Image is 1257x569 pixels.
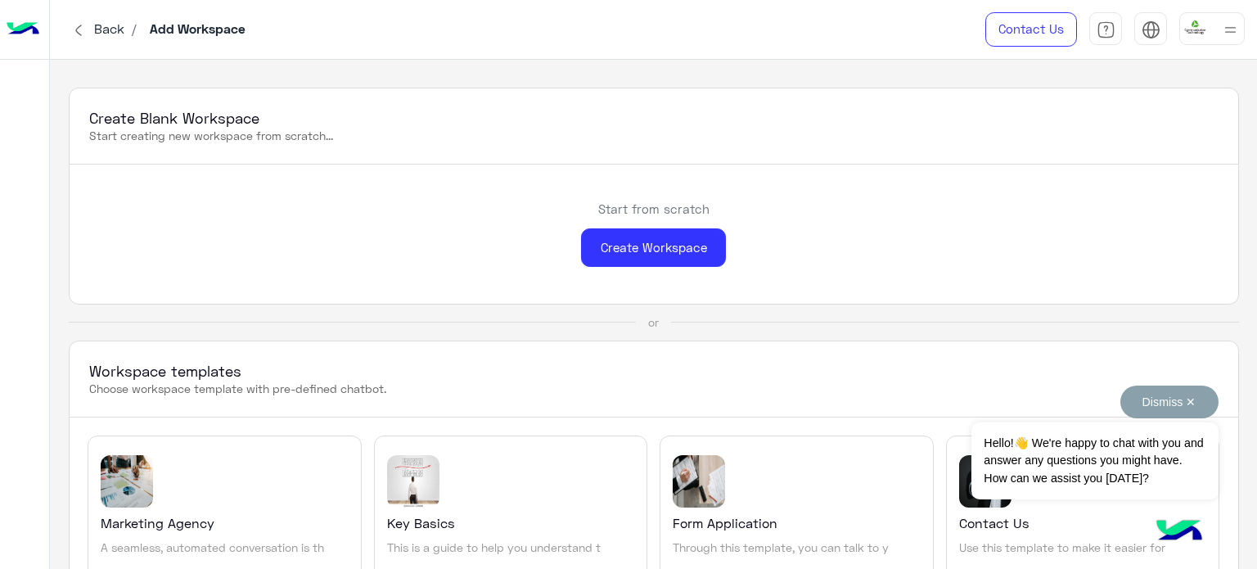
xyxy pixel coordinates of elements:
[1142,20,1160,39] img: tab
[150,19,246,41] p: Add Workspace
[387,540,601,556] p: This is a guide to help you understand t
[971,422,1218,499] span: Hello!👋 We're happy to chat with you and answer any questions you might have. How can we assist y...
[673,455,725,508] img: template image
[88,20,131,36] span: Back
[387,455,439,508] img: template image
[89,381,1219,397] p: Choose workspace template with pre-defined chatbot.
[959,540,1165,556] p: Use this template to make it easier for
[7,12,39,47] img: Logo
[69,20,88,40] img: chervon
[1220,20,1241,40] img: profile
[131,20,137,36] span: /
[648,314,659,331] div: or
[1120,386,1219,418] button: Dismiss ✕
[101,455,153,508] img: template image
[387,513,455,533] h5: Key Basics
[673,513,777,533] h5: Form Application
[89,108,1219,128] h3: Create Blank Workspace
[1089,12,1122,47] a: tab
[1151,504,1208,561] img: hulul-logo.png
[1097,20,1115,39] img: tab
[101,513,214,533] h5: Marketing Agency
[1183,16,1206,39] img: userImage
[581,228,726,267] div: Create Workspace
[598,201,710,216] h6: Start from scratch
[959,455,1011,508] img: template image
[673,540,889,556] p: Through this template, you can talk to y
[959,513,1029,533] h5: Contact Us
[89,128,1219,144] p: Start creating new workspace from scratch...
[89,361,1219,381] h3: Workspace templates
[101,540,324,556] p: A seamless, automated conversation is th
[985,12,1077,47] a: Contact Us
